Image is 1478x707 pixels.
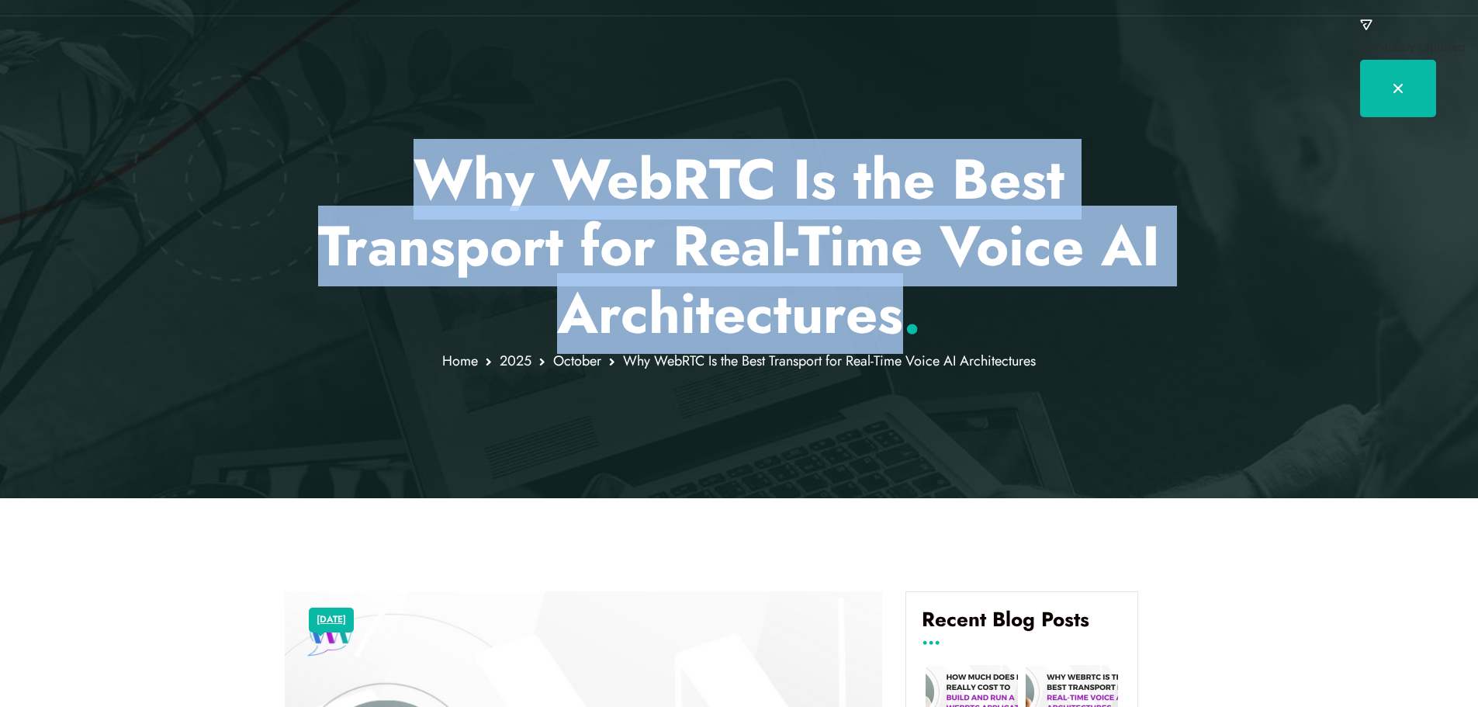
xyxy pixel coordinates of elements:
[500,351,531,371] a: 2025
[285,146,1193,347] h1: Why WebRTC Is the Best Transport for Real-Time Voice AI Architectures
[922,608,1122,643] h4: Recent Blog Posts
[903,273,921,354] span: .
[623,351,1036,371] span: Why WebRTC Is the Best Transport for Real-Time Voice AI Architectures
[553,351,601,371] a: October
[442,351,478,371] a: Home
[317,610,346,630] a: [DATE]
